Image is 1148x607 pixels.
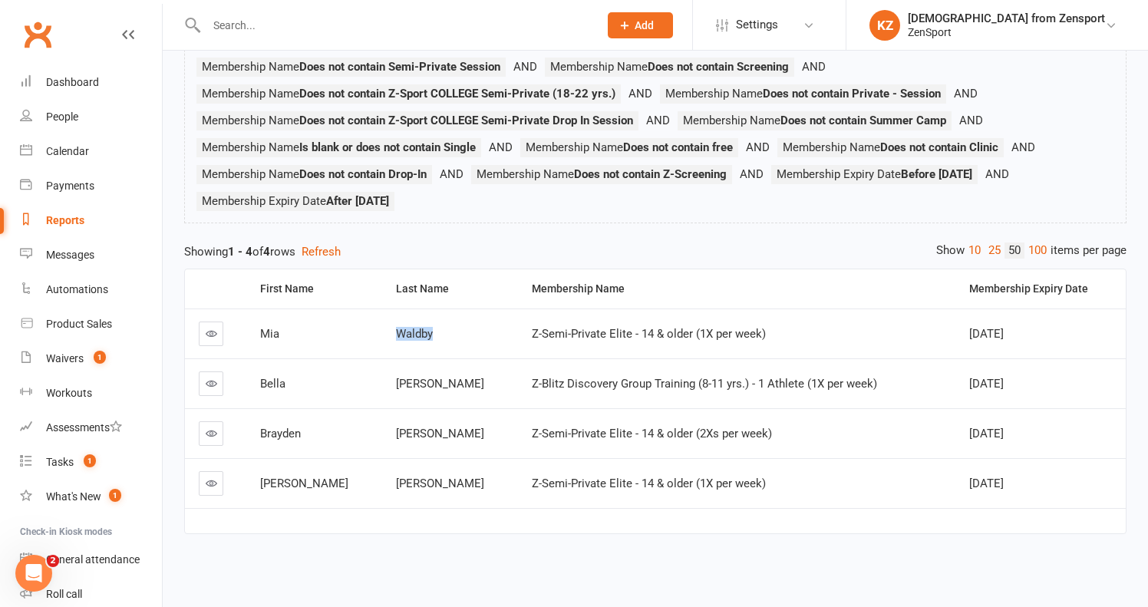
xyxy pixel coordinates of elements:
a: Messages [20,238,162,272]
span: Membership Name [202,60,500,74]
span: Membership Name [783,140,998,154]
span: Add [635,19,654,31]
a: Waivers 1 [20,341,162,376]
span: Settings [736,8,778,42]
div: Tasks [46,456,74,468]
div: Workouts [46,387,92,399]
a: Product Sales [20,307,162,341]
a: 100 [1024,242,1051,259]
a: General attendance kiosk mode [20,543,162,577]
span: Membership Name [202,140,476,154]
a: Dashboard [20,65,162,100]
div: Membership Name [532,283,943,295]
div: Payments [46,180,94,192]
span: [PERSON_NAME] [396,477,484,490]
span: Z-Blitz Discovery Group Training (8-11 yrs.) - 1 Athlete (1X per week) [532,377,877,391]
span: Z-Semi-Private Elite - 14 & older (1X per week) [532,327,766,341]
input: Search... [202,15,588,36]
strong: Is blank or does not contain Single [299,140,476,154]
a: Calendar [20,134,162,169]
strong: 4 [263,245,270,259]
strong: Before [DATE] [901,167,972,181]
div: KZ [869,10,900,41]
span: [DATE] [969,427,1004,440]
div: Reports [46,214,84,226]
span: Membership Name [683,114,946,127]
a: Reports [20,203,162,238]
span: 1 [109,489,121,502]
a: People [20,100,162,134]
div: People [46,111,78,123]
span: Membership Name [202,114,633,127]
div: Showing of rows [184,242,1127,261]
span: Membership Expiry Date [202,194,389,208]
span: Membership Name [526,140,733,154]
div: Last Name [396,283,506,295]
a: Assessments [20,411,162,445]
div: Show items per page [936,242,1127,259]
span: Waldby [396,327,433,341]
span: Z-Semi-Private Elite - 14 & older (1X per week) [532,477,766,490]
div: What's New [46,490,101,503]
span: 1 [84,454,96,467]
a: Workouts [20,376,162,411]
button: Add [608,12,673,38]
strong: Does not contain Summer Camp [780,114,946,127]
strong: Does not contain Z-Sport COLLEGE Semi-Private Drop In Session [299,114,633,127]
strong: Does not contain Private - Session [763,87,941,101]
strong: Does not contain Screening [648,60,789,74]
span: Brayden [260,427,301,440]
a: 25 [985,242,1004,259]
span: Membership Name [550,60,789,74]
strong: After [DATE] [326,194,389,208]
iframe: Intercom live chat [15,555,52,592]
strong: 1 - 4 [228,245,252,259]
div: Waivers [46,352,84,365]
a: 10 [965,242,985,259]
div: ZenSport [908,25,1105,39]
strong: Does not contain Clinic [880,140,998,154]
a: Automations [20,272,162,307]
div: General attendance [46,553,140,566]
div: Roll call [46,588,82,600]
span: Membership Name [477,167,727,181]
a: Payments [20,169,162,203]
a: Tasks 1 [20,445,162,480]
a: 50 [1004,242,1024,259]
button: Refresh [302,242,341,261]
span: Membership Name [202,87,615,101]
span: [DATE] [969,477,1004,490]
strong: Does not contain Z-Screening [574,167,727,181]
a: What's New1 [20,480,162,514]
span: Membership Name [665,87,941,101]
span: [DATE] [969,377,1004,391]
span: [DATE] [969,327,1004,341]
span: Z-Semi-Private Elite - 14 & older (2Xs per week) [532,427,772,440]
div: Dashboard [46,76,99,88]
a: Clubworx [18,15,57,54]
span: [PERSON_NAME] [396,427,484,440]
strong: Does not contain Semi-Private Session [299,60,500,74]
strong: Does not contain free [623,140,733,154]
div: Membership Expiry Date [969,283,1113,295]
div: First Name [260,283,370,295]
span: 2 [47,555,59,567]
span: Bella [260,377,285,391]
div: Messages [46,249,94,261]
strong: Does not contain Drop-In [299,167,427,181]
span: Membership Expiry Date [777,167,972,181]
strong: Does not contain Z-Sport COLLEGE Semi-Private (18-22 yrs.) [299,87,615,101]
div: Calendar [46,145,89,157]
span: Membership Name [202,167,427,181]
span: [PERSON_NAME] [260,477,348,490]
span: [PERSON_NAME] [396,377,484,391]
div: Product Sales [46,318,112,330]
div: Assessments [46,421,122,434]
span: 1 [94,351,106,364]
span: Mia [260,327,279,341]
div: Automations [46,283,108,295]
div: [DEMOGRAPHIC_DATA] from Zensport [908,12,1105,25]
